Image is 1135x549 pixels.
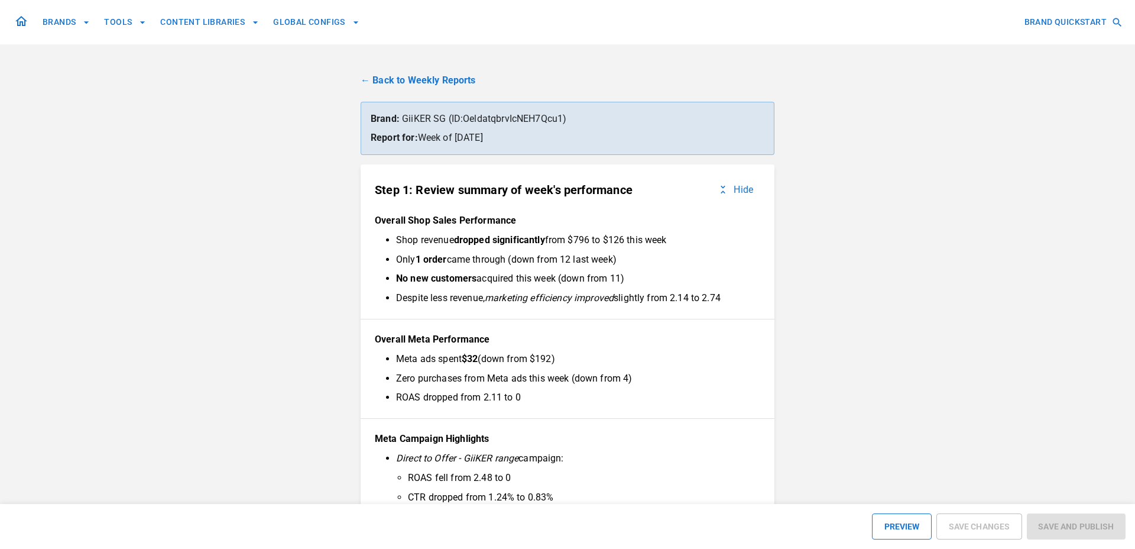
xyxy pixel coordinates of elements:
p: Hide [734,184,753,195]
li: campaign: [396,453,751,523]
strong: Brand: [371,113,400,124]
li: acquired this week (down from 11) [396,273,751,285]
strong: No new customers [396,273,476,284]
p: GiiKER SG (ID: OeldatqbrvIcNEH7Qcu1 ) [371,112,764,126]
button: PREVIEW [872,514,932,540]
p: Week of [DATE] [371,131,764,145]
button: Hide [710,179,760,201]
button: GLOBAL CONFIGS [268,11,364,33]
li: Shop revenue from $796 to $126 this week [396,234,751,247]
button: BRANDS [38,11,95,33]
strong: 1 order [416,254,447,265]
p: Meta Campaign Highlights [375,433,760,445]
li: Only came through (down from 12 last week) [396,254,751,266]
em: marketing efficiency improved [485,292,614,303]
a: ← Back to Weekly Reports [361,73,774,88]
em: Direct to Offer - GiiKER range [396,453,518,464]
button: BRAND QUICKSTART [1020,11,1126,33]
li: CTR dropped from 1.24% to 0.83% [408,492,751,504]
li: ROAS dropped from 2.11 to 0 [396,392,751,404]
strong: $32 [462,353,478,364]
li: Despite less revenue, slightly from 2.14 to 2.74 [396,292,751,305]
li: Zero purchases from Meta ads this week (down from 4) [396,373,751,385]
p: Step 1: Review summary of week's performance [375,183,633,197]
p: Overall Meta Performance [375,334,760,346]
button: TOOLS [99,11,151,33]
li: Meta ads spent (down from $192) [396,353,751,366]
p: Overall Shop Sales Performance [375,215,760,227]
li: ROAS fell from 2.48 to 0 [408,472,751,485]
strong: Report for: [371,132,418,143]
button: CONTENT LIBRARIES [155,11,264,33]
strong: dropped significantly [454,234,545,246]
